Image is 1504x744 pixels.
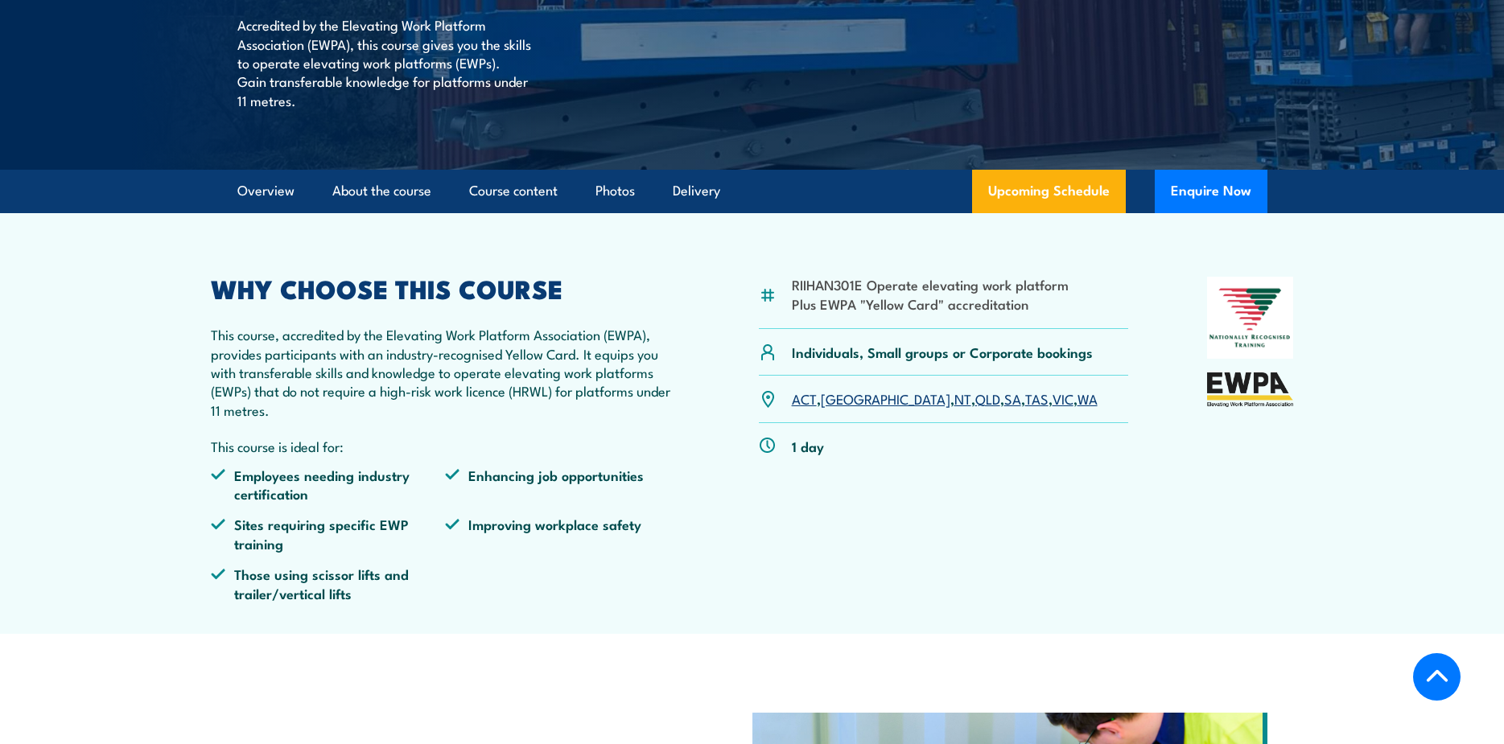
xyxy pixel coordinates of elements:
[673,170,720,212] a: Delivery
[1207,372,1294,407] img: EWPA
[954,388,971,408] a: NT
[237,15,531,109] p: Accredited by the Elevating Work Platform Association (EWPA), this course gives you the skills to...
[445,466,680,504] li: Enhancing job opportunities
[821,388,950,408] a: [GEOGRAPHIC_DATA]
[972,170,1126,213] a: Upcoming Schedule
[792,389,1098,408] p: , , , , , , ,
[211,325,681,419] p: This course, accredited by the Elevating Work Platform Association (EWPA), provides participants ...
[1025,388,1049,408] a: TAS
[792,294,1069,313] li: Plus EWPA "Yellow Card" accreditation
[595,170,635,212] a: Photos
[211,565,446,602] li: Those using scissor lifts and trailer/vertical lifts
[975,388,1000,408] a: QLD
[792,388,817,408] a: ACT
[211,466,446,504] li: Employees needing industry certification
[237,170,295,212] a: Overview
[1207,277,1294,359] img: Nationally Recognised Training logo.
[211,277,681,299] h2: WHY CHOOSE THIS COURSE
[469,170,558,212] a: Course content
[1053,388,1073,408] a: VIC
[792,343,1093,361] p: Individuals, Small groups or Corporate bookings
[332,170,431,212] a: About the course
[1155,170,1267,213] button: Enquire Now
[211,437,681,455] p: This course is ideal for:
[792,437,824,455] p: 1 day
[792,275,1069,294] li: RIIHAN301E Operate elevating work platform
[1078,388,1098,408] a: WA
[211,515,446,553] li: Sites requiring specific EWP training
[1004,388,1021,408] a: SA
[445,515,680,553] li: Improving workplace safety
